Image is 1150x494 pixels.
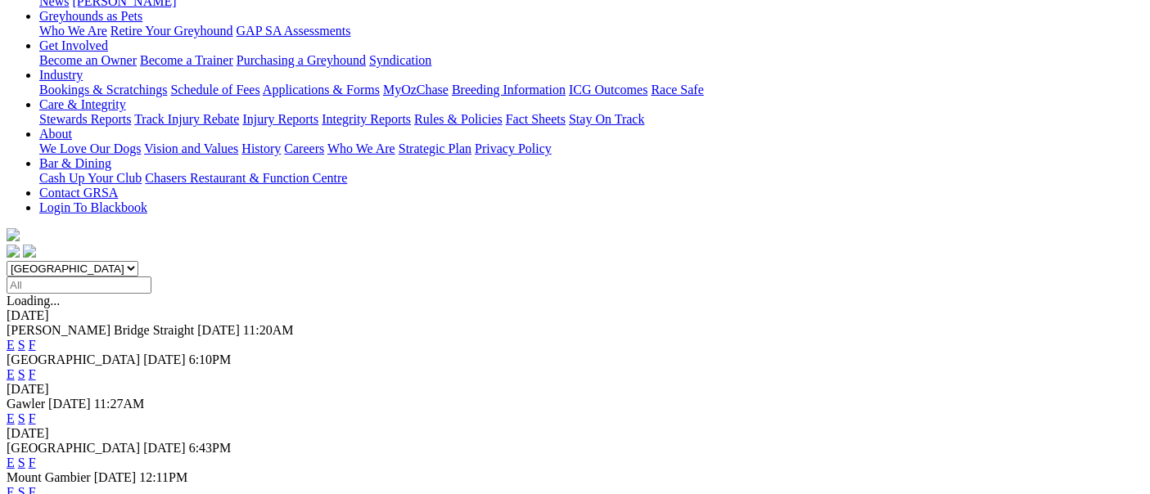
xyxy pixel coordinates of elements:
[39,171,142,185] a: Cash Up Your Club
[7,323,194,337] span: [PERSON_NAME] Bridge Straight
[399,141,471,155] a: Strategic Plan
[39,97,126,111] a: Care & Integrity
[7,367,15,381] a: E
[263,83,380,97] a: Applications & Forms
[39,68,83,82] a: Industry
[39,9,142,23] a: Greyhounds as Pets
[7,441,140,455] span: [GEOGRAPHIC_DATA]
[327,141,395,155] a: Who We Are
[39,83,1143,97] div: Industry
[110,24,233,38] a: Retire Your Greyhound
[143,353,186,366] span: [DATE]
[7,382,1143,397] div: [DATE]
[452,83,566,97] a: Breeding Information
[197,323,240,337] span: [DATE]
[39,112,131,126] a: Stewards Reports
[39,53,1143,68] div: Get Involved
[237,53,366,67] a: Purchasing a Greyhound
[29,456,36,469] a: F
[284,141,324,155] a: Careers
[189,441,232,455] span: 6:43PM
[134,112,239,126] a: Track Injury Rebate
[189,353,232,366] span: 6:10PM
[29,367,36,381] a: F
[7,470,91,484] span: Mount Gambier
[39,24,107,38] a: Who We Are
[322,112,411,126] a: Integrity Reports
[18,367,25,381] a: S
[39,38,108,52] a: Get Involved
[144,141,238,155] a: Vision and Values
[506,112,566,126] a: Fact Sheets
[94,397,145,411] span: 11:27AM
[7,245,20,258] img: facebook.svg
[39,200,147,214] a: Login To Blackbook
[39,156,111,170] a: Bar & Dining
[145,171,347,185] a: Chasers Restaurant & Function Centre
[569,112,644,126] a: Stay On Track
[18,411,25,425] a: S
[48,397,91,411] span: [DATE]
[23,245,36,258] img: twitter.svg
[7,397,45,411] span: Gawler
[39,112,1143,127] div: Care & Integrity
[414,112,503,126] a: Rules & Policies
[7,228,20,241] img: logo-grsa-white.png
[170,83,259,97] a: Schedule of Fees
[39,83,167,97] a: Bookings & Scratchings
[475,141,552,155] a: Privacy Policy
[39,127,72,141] a: About
[7,338,15,352] a: E
[18,456,25,469] a: S
[242,112,318,126] a: Injury Reports
[651,83,703,97] a: Race Safe
[18,338,25,352] a: S
[7,308,1143,323] div: [DATE]
[383,83,449,97] a: MyOzChase
[243,323,294,337] span: 11:20AM
[39,141,1143,156] div: About
[369,53,431,67] a: Syndication
[39,186,118,200] a: Contact GRSA
[143,441,186,455] span: [DATE]
[241,141,281,155] a: History
[94,470,137,484] span: [DATE]
[237,24,351,38] a: GAP SA Assessments
[29,411,36,425] a: F
[7,411,15,425] a: E
[39,141,141,155] a: We Love Our Dogs
[7,353,140,366] span: [GEOGRAPHIC_DATA]
[39,53,137,67] a: Become an Owner
[139,470,187,484] span: 12:11PM
[7,426,1143,441] div: [DATE]
[29,338,36,352] a: F
[7,456,15,469] a: E
[39,24,1143,38] div: Greyhounds as Pets
[140,53,233,67] a: Become a Trainer
[7,276,151,294] input: Select date
[7,294,60,308] span: Loading...
[569,83,647,97] a: ICG Outcomes
[39,171,1143,186] div: Bar & Dining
